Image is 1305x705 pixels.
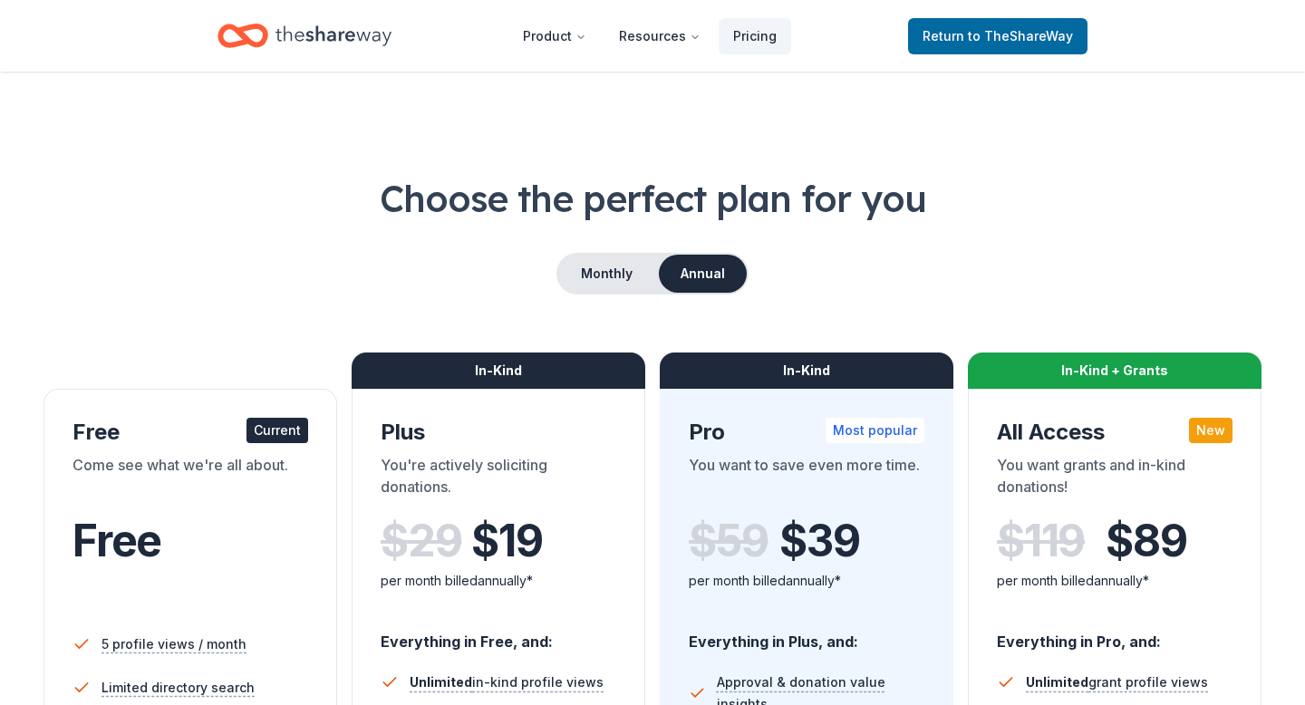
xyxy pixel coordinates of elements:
span: $ 89 [1106,516,1186,566]
span: Free [72,514,161,567]
div: Current [246,418,308,443]
div: You want grants and in-kind donations! [997,454,1232,505]
div: Everything in Plus, and: [689,615,924,653]
span: Unlimited [1026,674,1088,690]
nav: Main [508,14,791,57]
div: Everything in Pro, and: [997,615,1232,653]
span: 5 profile views / month [101,633,246,655]
a: Home [217,14,391,57]
div: per month billed annually* [997,570,1232,592]
div: You want to save even more time. [689,454,924,505]
button: Resources [604,18,715,54]
div: per month billed annually* [381,570,616,592]
button: Monthly [558,255,655,293]
span: to TheShareWay [968,28,1073,43]
span: $ 19 [471,516,542,566]
a: Pricing [719,18,791,54]
div: In-Kind + Grants [968,352,1261,389]
div: Come see what we're all about. [72,454,308,505]
div: All Access [997,418,1232,447]
button: Annual [659,255,747,293]
span: $ 39 [779,516,859,566]
span: Limited directory search [101,677,255,699]
div: In-Kind [660,352,953,389]
div: New [1189,418,1232,443]
span: Unlimited [410,674,472,690]
a: Returnto TheShareWay [908,18,1087,54]
h1: Choose the perfect plan for you [43,173,1261,224]
span: in-kind profile views [410,674,604,690]
div: Plus [381,418,616,447]
span: grant profile views [1026,674,1208,690]
button: Product [508,18,601,54]
span: Return [923,25,1073,47]
div: Pro [689,418,924,447]
div: You're actively soliciting donations. [381,454,616,505]
div: In-Kind [352,352,645,389]
div: per month billed annually* [689,570,924,592]
div: Everything in Free, and: [381,615,616,653]
div: Most popular [826,418,924,443]
div: Free [72,418,308,447]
